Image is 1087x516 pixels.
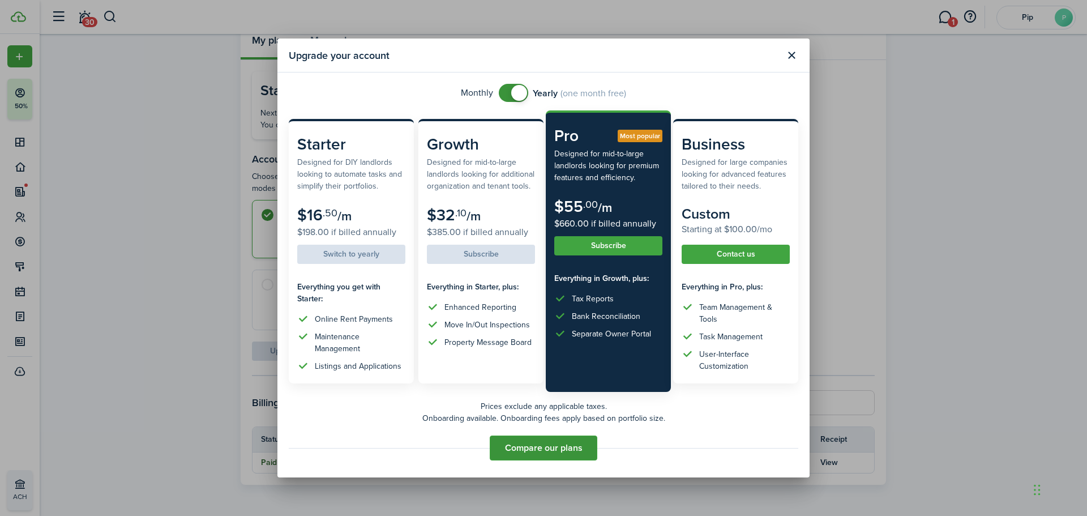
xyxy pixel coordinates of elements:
span: Most popular [620,131,660,141]
iframe: Chat Widget [898,394,1087,516]
subscription-pricing-card-title: Pro [554,124,662,148]
div: Bank Reconciliation [572,310,640,322]
p: Prices exclude any applicable taxes. Onboarding available. Onboarding fees apply based on portfol... [289,400,798,424]
subscription-pricing-card-price-annual: $660.00 if billed annually [554,217,662,231]
subscription-pricing-card-features-title: Everything in Starter, plus: [427,281,535,293]
button: Contact us [682,245,790,264]
div: User-Interface Customization [699,348,790,372]
subscription-pricing-card-price-amount: Custom [682,203,730,224]
div: Separate Owner Portal [572,328,651,340]
subscription-pricing-card-price-annual: $198.00 if billed annually [297,225,405,239]
subscription-pricing-card-price-cents: .10 [455,206,467,220]
subscription-pricing-card-features-title: Everything you get with Starter: [297,281,405,305]
div: Maintenance Management [315,331,405,355]
div: Online Rent Payments [315,313,393,325]
button: Compare our plans [490,436,597,460]
div: Drag [1034,473,1041,507]
div: Enhanced Reporting [444,301,516,313]
span: Monthly [461,86,493,100]
subscription-pricing-card-description: Designed for DIY landlords looking to automate tasks and simplify their portfolios. [297,156,405,192]
subscription-pricing-card-description: Designed for large companies looking for advanced features tailored to their needs. [682,156,790,192]
div: Property Message Board [444,336,532,348]
subscription-pricing-card-price-cents: .00 [583,197,598,212]
subscription-pricing-card-price-cents: .50 [323,206,337,220]
div: Move In/Out Inspections [444,319,530,331]
subscription-pricing-card-price-period: /m [467,207,481,225]
div: Listings and Applications [315,360,401,372]
modal-title: Upgrade your account [289,44,779,66]
subscription-pricing-card-description: Designed for mid-to-large landlords looking for premium features and efficiency. [554,148,662,184]
div: Task Management [699,331,763,343]
div: Team Management & Tools [699,301,790,325]
subscription-pricing-card-price-annual: $385.00 if billed annually [427,225,535,239]
subscription-pricing-card-title: Business [682,133,790,156]
subscription-pricing-card-price-amount: $32 [427,203,455,227]
subscription-pricing-card-price-period: /m [598,198,612,217]
button: Close modal [782,46,801,65]
subscription-pricing-card-price-period: /m [337,207,352,225]
div: Tax Reports [572,293,614,305]
subscription-pricing-card-features-title: Everything in Growth, plus: [554,272,662,284]
subscription-pricing-card-title: Starter [297,133,405,156]
subscription-pricing-card-title: Growth [427,133,535,156]
subscription-pricing-card-price-amount: $16 [297,203,323,227]
subscription-pricing-card-description: Designed for mid-to-large landlords looking for additional organization and tenant tools. [427,156,535,192]
subscription-pricing-card-price-annual: Starting at $100.00/mo [682,223,790,236]
subscription-pricing-card-features-title: Everything in Pro, plus: [682,281,790,293]
button: Subscribe [554,236,662,255]
subscription-pricing-card-price-amount: $55 [554,195,583,218]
